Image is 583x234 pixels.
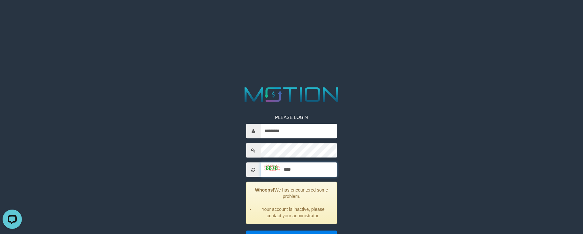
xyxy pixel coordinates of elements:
img: MOTION_logo.png [240,85,342,104]
strong: Whoops! [255,188,274,193]
p: PLEASE LOGIN [246,114,337,121]
img: captcha [264,165,280,171]
button: Open LiveChat chat widget [3,3,22,22]
li: Your account is inactive, please contact your administrator. [254,206,332,219]
div: We has encountered some problem. [246,182,337,224]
